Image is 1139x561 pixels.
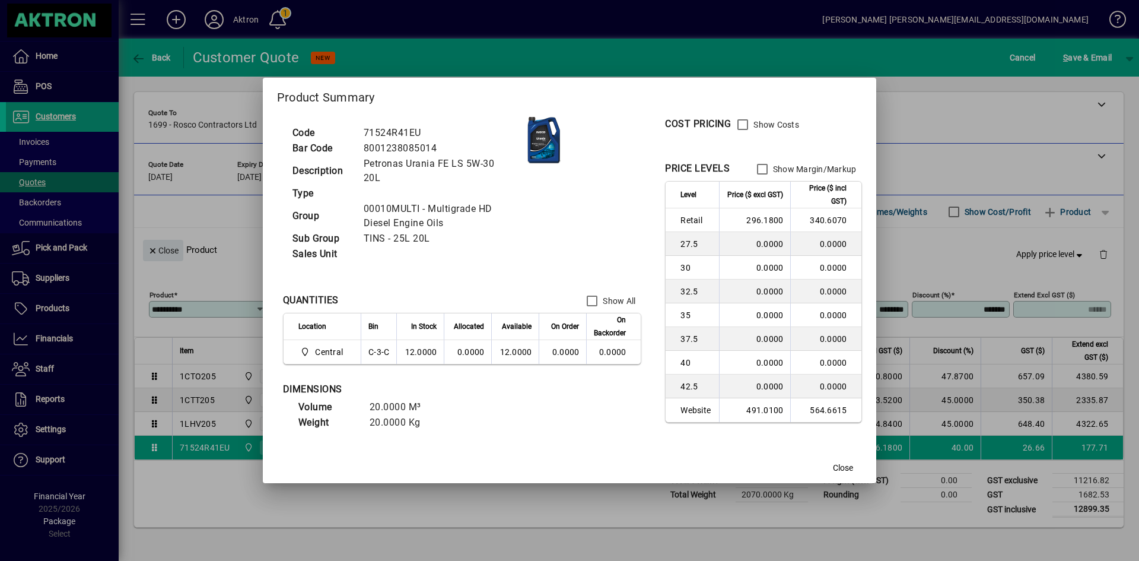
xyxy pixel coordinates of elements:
td: 0.0000 [790,351,861,375]
h2: Product Summary [263,78,877,112]
span: Price ($ excl GST) [727,188,783,201]
td: 71524R41EU [358,125,514,141]
td: Type [287,186,358,201]
span: Location [298,320,326,333]
span: 30 [680,262,712,274]
span: 0.0000 [552,347,580,357]
td: 0.0000 [719,375,790,398]
td: 0.0000 [719,327,790,351]
span: 42.5 [680,381,712,392]
label: Show Costs [751,119,799,131]
div: COST PRICING [665,117,731,131]
span: Bin [368,320,378,333]
span: 32.5 [680,286,712,297]
span: Central [315,346,343,358]
span: Close [833,462,853,474]
td: Group [287,201,358,231]
span: Price ($ incl GST) [798,182,847,208]
td: 0.0000 [790,327,861,351]
td: Petronas Urania FE LS 5W-30 20L [358,156,514,186]
td: 0.0000 [790,280,861,303]
div: PRICE LEVELS [665,161,730,176]
span: On Order [551,320,579,333]
td: 0.0000 [719,303,790,327]
td: 8001238085014 [358,141,514,156]
td: 491.0100 [719,398,790,422]
span: Available [502,320,532,333]
td: 12.0000 [491,340,539,364]
span: On Backorder [594,313,626,340]
td: 340.6070 [790,208,861,232]
td: TINS - 25L 20L [358,231,514,246]
td: 0.0000 [719,256,790,280]
span: Level [680,188,696,201]
td: 0.0000 [444,340,491,364]
td: 0.0000 [790,256,861,280]
td: Sales Unit [287,246,358,262]
td: C-3-C [361,340,396,364]
td: Description [287,156,358,186]
button: Close [824,457,862,478]
td: 296.1800 [719,208,790,232]
td: 0.0000 [790,375,861,398]
td: 0.0000 [790,303,861,327]
td: 0.0000 [719,232,790,256]
span: 35 [680,309,712,321]
label: Show Margin/Markup [771,163,857,175]
td: Volume [292,400,364,415]
span: In Stock [411,320,437,333]
span: 37.5 [680,333,712,345]
td: 0.0000 [790,232,861,256]
td: Sub Group [287,231,358,246]
td: 20.0000 M³ [364,400,435,415]
td: Bar Code [287,141,358,156]
td: 564.6615 [790,398,861,422]
div: QUANTITIES [283,293,339,308]
span: Retail [680,214,712,226]
td: Weight [292,415,364,430]
span: Central [298,345,348,359]
td: 0.0000 [586,340,641,364]
td: Code [287,125,358,141]
td: 20.0000 Kg [364,415,435,430]
span: 40 [680,357,712,369]
label: Show All [600,295,635,307]
div: DIMENSIONS [283,382,580,397]
span: Allocated [454,320,484,333]
td: 12.0000 [396,340,444,364]
td: 00010MULTI - Multigrade HD Diesel Engine Oils [358,201,514,231]
td: 0.0000 [719,280,790,303]
span: Website [680,404,712,416]
img: contain [514,113,574,168]
td: 0.0000 [719,351,790,375]
span: 27.5 [680,238,712,250]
